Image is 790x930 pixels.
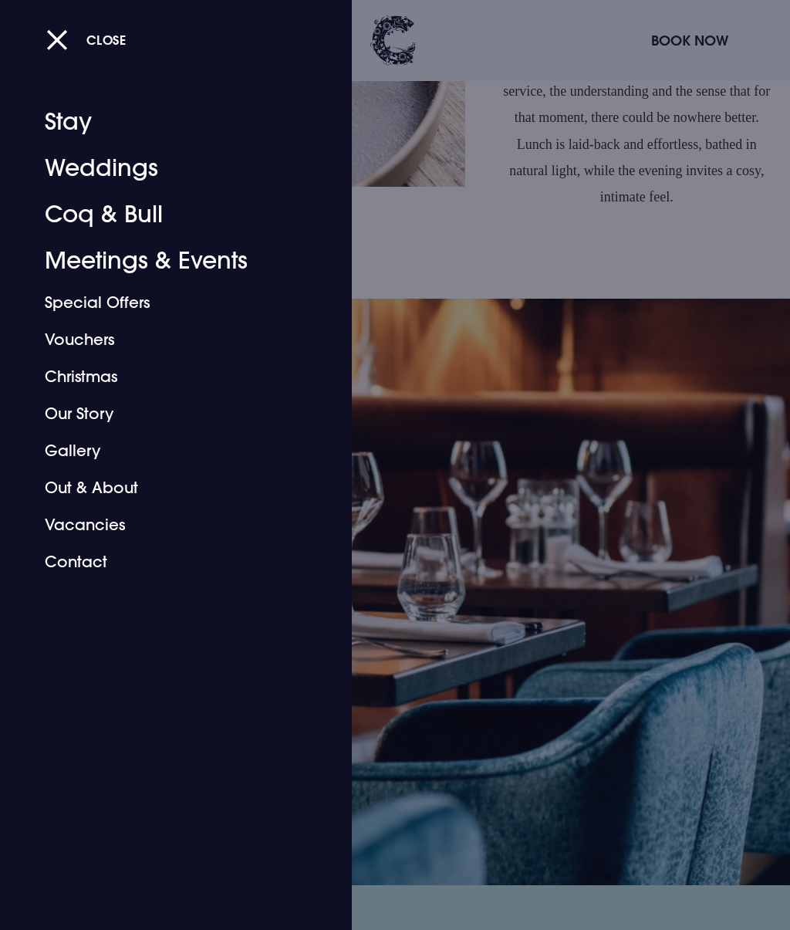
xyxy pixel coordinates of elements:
a: Meetings & Events [45,238,289,284]
a: Stay [45,99,289,145]
a: Special Offers [45,284,289,321]
a: Christmas [45,358,289,395]
a: Out & About [45,469,289,506]
a: Vacancies [45,506,289,543]
a: Gallery [45,432,289,469]
a: Weddings [45,145,289,191]
span: Close [86,32,127,48]
a: Contact [45,543,289,580]
a: Our Story [45,395,289,432]
a: Coq & Bull [45,191,289,238]
button: Close [46,24,127,56]
a: Vouchers [45,321,289,358]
